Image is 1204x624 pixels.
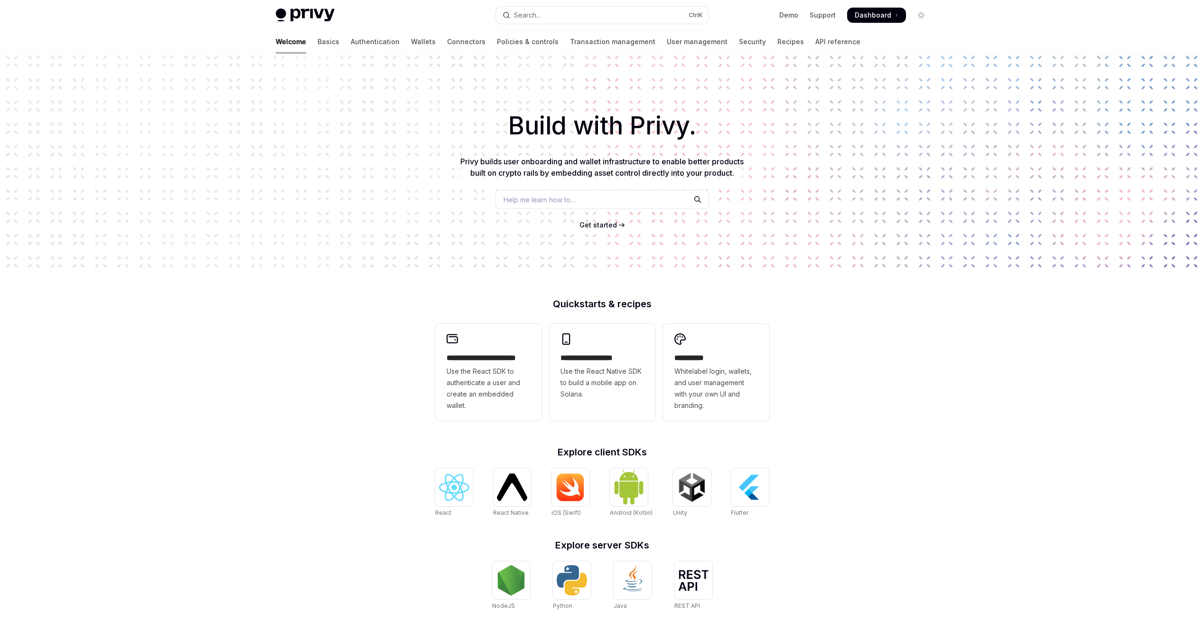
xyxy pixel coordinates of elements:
[435,447,769,457] h2: Explore client SDKs
[731,468,769,518] a: FlutterFlutter
[673,509,687,516] span: Unity
[553,561,591,611] a: PythonPython
[553,602,572,609] span: Python
[557,565,587,596] img: Python
[447,30,485,53] a: Connectors
[276,30,306,53] a: Welcome
[492,561,530,611] a: NodeJSNodeJS
[617,565,648,596] img: Java
[549,324,655,421] a: **** **** **** ***Use the React Native SDK to build a mobile app on Solana.
[351,30,400,53] a: Authentication
[673,468,711,518] a: UnityUnity
[560,366,644,400] span: Use the React Native SDK to build a mobile app on Solana.
[731,509,748,516] span: Flutter
[497,473,527,501] img: React Native
[779,10,798,20] a: Demo
[551,509,581,516] span: iOS (Swift)
[15,107,1189,144] h1: Build with Privy.
[497,30,559,53] a: Policies & controls
[674,602,700,609] span: REST API
[610,468,653,518] a: Android (Kotlin)Android (Kotlin)
[678,570,709,591] img: REST API
[674,561,712,611] a: REST APIREST API
[815,30,860,53] a: API reference
[435,540,769,550] h2: Explore server SDKs
[739,30,766,53] a: Security
[460,157,744,178] span: Privy builds user onboarding and wallet infrastructure to enable better products built on crypto ...
[914,8,929,23] button: Toggle dark mode
[735,472,765,502] img: Flutter
[810,10,836,20] a: Support
[435,509,451,516] span: React
[614,561,652,611] a: JavaJava
[496,565,526,596] img: NodeJS
[663,324,769,421] a: **** *****Whitelabel login, wallets, and user management with your own UI and branding.
[614,602,627,609] span: Java
[514,9,541,21] div: Search...
[667,30,728,53] a: User management
[439,474,469,501] img: React
[496,7,709,24] button: Open search
[504,195,576,205] span: Help me learn how to…
[579,220,617,230] a: Get started
[435,468,473,518] a: ReactReact
[411,30,436,53] a: Wallets
[855,10,891,20] span: Dashboard
[447,366,530,411] span: Use the React SDK to authenticate a user and create an embedded wallet.
[674,366,758,411] span: Whitelabel login, wallets, and user management with your own UI and branding.
[570,30,655,53] a: Transaction management
[689,11,703,19] span: Ctrl K
[493,509,529,516] span: React Native
[555,473,586,501] img: iOS (Swift)
[317,30,339,53] a: Basics
[493,468,531,518] a: React NativeReact Native
[610,509,653,516] span: Android (Kotlin)
[579,221,617,229] span: Get started
[435,299,769,309] h2: Quickstarts & recipes
[777,30,804,53] a: Recipes
[492,602,515,609] span: NodeJS
[847,8,906,23] a: Dashboard
[614,469,644,505] img: Android (Kotlin)
[551,468,589,518] a: iOS (Swift)iOS (Swift)
[276,9,335,22] img: light logo
[677,472,707,502] img: Unity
